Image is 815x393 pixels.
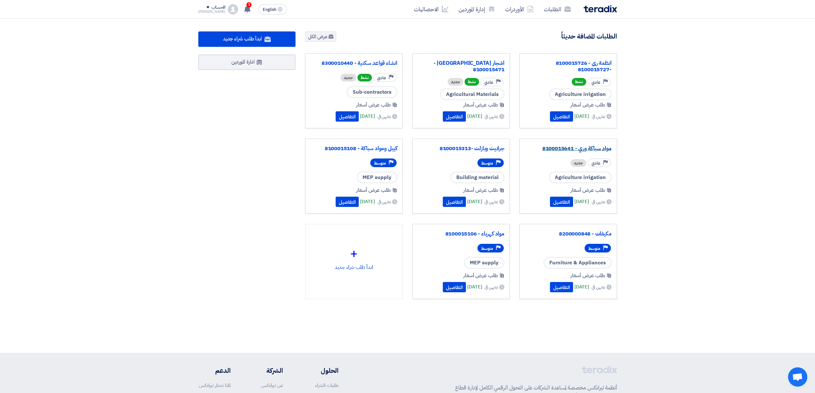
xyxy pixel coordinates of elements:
span: متوسط [481,160,493,166]
div: جديد [340,74,356,81]
a: انظمة رى - 8100015726 -8100015727 [525,60,612,73]
span: عادي [377,75,386,81]
span: عادي [484,79,493,85]
span: متوسط [481,245,493,252]
button: التفاصيل [443,282,466,292]
span: ابدأ طلب شراء جديد [223,35,262,43]
span: ينتهي في [592,113,605,120]
span: متوسط [374,160,386,166]
div: + [311,244,397,263]
span: طلب عرض أسعار [570,272,605,279]
span: Building material [450,172,504,183]
span: [DATE] [467,283,482,291]
a: مكيفات - 8200000848 [525,231,612,237]
span: 1 [246,2,252,7]
span: Agriculture irrigation [549,172,612,183]
span: [DATE] [360,113,375,120]
a: عرض الكل [305,31,336,42]
a: عن تيرادكس [261,382,283,389]
span: [DATE] [574,198,589,205]
a: الطلبات [539,2,576,17]
a: طلبات الشراء [315,382,339,389]
button: التفاصيل [443,197,466,207]
a: إدارة الموردين [453,2,500,17]
span: Sub-contractors [347,86,397,98]
span: English [263,7,276,12]
span: طلب عرض أسعار [570,186,605,194]
span: عادي [591,79,600,85]
span: متوسط [588,245,600,252]
span: Agriculture irrigation [549,89,612,100]
a: كيبل ومواد سباكة - 8100015108 [311,145,397,152]
span: طلب عرض أسعار [463,272,498,279]
span: ينتهي في [485,284,498,290]
span: [DATE] [467,113,482,120]
span: طلب عرض أسعار [356,101,391,109]
h4: الطلبات المضافة حديثاً [561,32,617,40]
button: التفاصيل [550,282,573,292]
span: نشط [572,78,586,86]
span: طلب عرض أسعار [570,101,605,109]
button: التفاصيل [550,197,573,207]
a: جرانيت وبازلت -8100015313 [418,145,504,152]
span: MEP supply [357,172,397,183]
a: الأوردرات [500,2,539,17]
span: Furniture & Appliances [544,257,612,269]
span: ينتهي في [485,198,498,205]
span: نشط [465,78,479,86]
div: جديد [570,159,586,167]
button: التفاصيل [550,111,573,122]
div: الحساب [211,5,225,10]
span: عادي [591,160,600,166]
span: [DATE] [467,198,482,205]
span: ينتهي في [485,113,498,120]
span: طلب عرض أسعار [356,186,391,194]
button: English [259,4,287,14]
div: [PERSON_NAME] [198,10,226,13]
span: نشط [357,74,372,81]
span: ينتهي في [592,284,605,290]
span: MEP supply [464,257,504,269]
span: [DATE] [574,113,589,120]
span: Agricultural Materials [440,89,504,100]
a: انشاء قواعد سكنية - 8300010440 [311,60,397,66]
a: ادارة الموردين [198,55,296,70]
span: طلب عرض أسعار [463,101,498,109]
span: طلب عرض أسعار [463,186,498,194]
a: مواد كهرباء - 8100015106 [418,231,504,237]
a: Open chat [788,367,807,387]
div: جديد [448,78,463,86]
span: ينتهي في [378,198,391,205]
img: profile_test.png [228,4,238,14]
a: مواد سباكة وري - 8100015641 [525,145,612,152]
li: الحلول [302,366,339,375]
li: الشركة [250,366,283,375]
img: Teradix logo [584,5,617,13]
span: [DATE] [574,283,589,291]
button: التفاصيل [443,111,466,122]
a: اشجار [GEOGRAPHIC_DATA] - 8100015471 [418,60,504,73]
div: ابدأ طلب شراء جديد [311,229,397,286]
button: التفاصيل [336,111,359,122]
li: الدعم [198,366,231,375]
a: لماذا تختار تيرادكس [199,382,231,389]
span: ينتهي في [592,198,605,205]
button: التفاصيل [336,197,359,207]
a: الاحصائيات [409,2,453,17]
span: ينتهي في [378,113,391,120]
span: [DATE] [360,198,375,205]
